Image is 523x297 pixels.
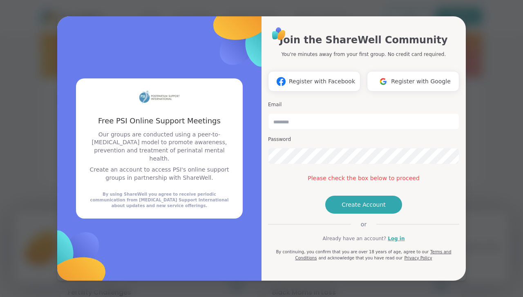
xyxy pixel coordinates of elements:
h1: Join the ShareWell Community [279,33,447,47]
span: Create Account [342,201,386,209]
span: Register with Facebook [289,77,355,86]
p: Create an account to access PSI's online support groups in partnership with ShareWell. [86,166,233,182]
button: Register with Facebook [268,71,360,92]
p: You're minutes away from your first group. No credit card required. [282,51,446,58]
a: Terms and Conditions [295,250,451,260]
h3: Password [268,136,459,143]
button: Create Account [325,196,402,214]
a: Privacy Policy [404,256,432,260]
h3: Free PSI Online Support Meetings [86,116,233,126]
img: ShareWell Logo [270,25,288,43]
span: Already have an account? [322,235,386,242]
p: Our groups are conducted using a peer-to-[MEDICAL_DATA] model to promote awareness, prevention an... [86,131,233,163]
div: Please check the box below to proceed [268,174,459,183]
button: Register with Google [367,71,459,92]
span: By continuing, you confirm that you are over 18 years of age, agree to our [276,250,429,254]
span: Register with Google [391,77,451,86]
a: Log in [388,235,405,242]
h3: Email [268,101,459,108]
img: partner logo [139,88,180,106]
img: ShareWell Logomark [273,74,289,89]
span: and acknowledge that you have read our [318,256,402,260]
img: ShareWell Logomark [375,74,391,89]
div: By using ShareWell you agree to receive periodic communication from [MEDICAL_DATA] Support Intern... [86,192,233,209]
span: or [351,220,376,228]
